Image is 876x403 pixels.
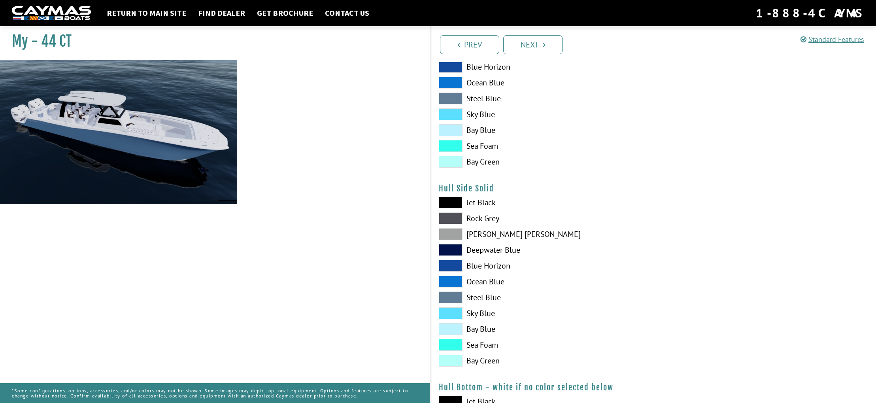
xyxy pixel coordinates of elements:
img: white-logo-c9c8dbefe5ff5ceceb0f0178aa75bf4bb51f6bca0971e226c86eb53dfe498488.png [12,6,91,21]
label: Ocean Blue [439,77,646,89]
p: *Some configurations, options, accessories, and/or colors may not be shown. Some images may depic... [12,384,418,402]
a: Contact Us [321,8,373,18]
label: Bay Blue [439,124,646,136]
label: Bay Green [439,355,646,367]
div: 1-888-4CAYMAS [756,4,864,22]
label: Sky Blue [439,108,646,120]
a: Find Dealer [194,8,249,18]
label: Sea Foam [439,339,646,351]
label: Bay Blue [439,323,646,335]
label: Bay Green [439,156,646,168]
label: Deepwater Blue [439,244,646,256]
a: Return to main site [103,8,190,18]
a: Next [503,35,563,54]
a: Get Brochure [253,8,317,18]
label: Ocean Blue [439,276,646,288]
a: Standard Features [800,35,864,44]
ul: Pagination [438,34,876,54]
label: Steel Blue [439,291,646,303]
a: Prev [440,35,499,54]
label: Blue Horizon [439,61,646,73]
h4: Hull Side Solid [439,184,868,193]
h1: My - 44 CT [12,32,410,50]
label: Sea Foam [439,140,646,152]
label: Jet Black [439,197,646,208]
label: Blue Horizon [439,260,646,272]
label: Sky Blue [439,307,646,319]
label: [PERSON_NAME] [PERSON_NAME] [439,228,646,240]
label: Rock Grey [439,212,646,224]
h4: Hull Bottom - white if no color selected below [439,382,868,392]
label: Steel Blue [439,93,646,104]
